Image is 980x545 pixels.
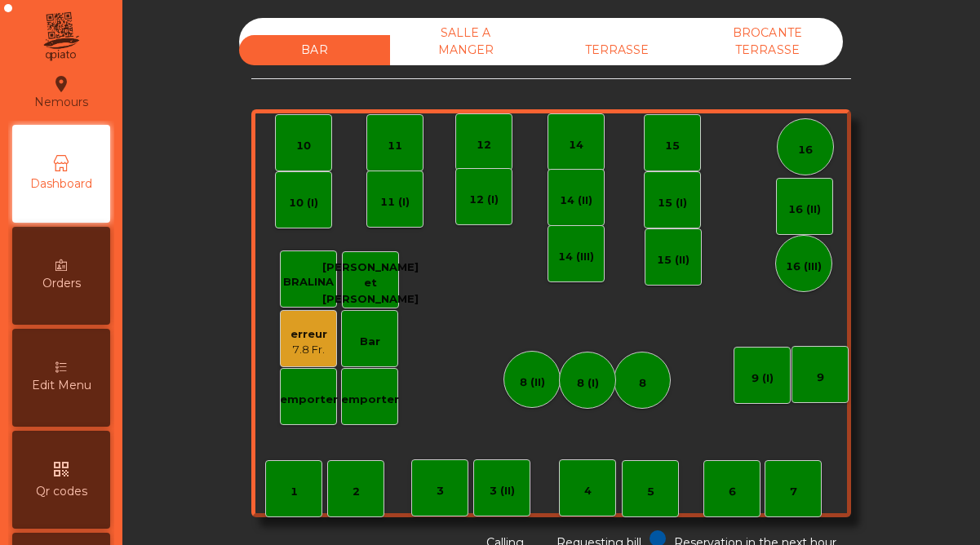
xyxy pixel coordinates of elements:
div: 3 (II) [490,483,515,499]
span: Edit Menu [32,377,91,394]
div: emporter [280,392,338,408]
div: 12 (I) [469,192,499,208]
div: erreur [290,326,327,343]
div: BAR [239,35,390,65]
div: 9 [817,370,824,386]
div: 16 [798,142,813,158]
div: 7 [790,484,797,500]
div: 11 [388,138,402,154]
div: TERRASSE [541,35,692,65]
img: qpiato [41,8,81,65]
div: 3 [437,483,444,499]
i: qr_code [51,459,71,479]
div: 15 (I) [658,195,687,211]
div: 6 [729,484,736,500]
div: 8 (II) [520,374,545,391]
div: 15 (II) [657,252,690,268]
div: 9 (I) [752,370,774,387]
div: 14 [569,137,583,153]
div: 10 [296,138,311,154]
div: 16 (III) [786,259,822,275]
span: Dashboard [30,175,92,193]
div: [PERSON_NAME] et [PERSON_NAME] [322,259,419,308]
div: Bar [360,334,380,350]
div: BRALINA [283,274,334,290]
div: 2 [353,484,360,500]
div: 12 [477,137,491,153]
div: 8 [639,375,646,392]
div: 4 [584,483,592,499]
div: Nemours [34,72,88,113]
div: emporter [341,392,399,408]
div: 5 [647,484,654,500]
div: 14 (III) [558,249,594,265]
div: 1 [290,484,298,500]
div: 16 (II) [788,202,821,218]
div: 15 [665,138,680,154]
div: 11 (I) [380,194,410,210]
span: Orders [42,275,81,292]
div: 7.8 Fr. [290,342,327,358]
div: SALLE A MANGER [390,18,541,65]
div: 14 (II) [560,193,592,209]
span: Qr codes [36,483,87,500]
div: 10 (I) [289,195,318,211]
i: location_on [51,74,71,94]
div: 8 (I) [577,375,599,392]
div: BROCANTE TERRASSE [692,18,843,65]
